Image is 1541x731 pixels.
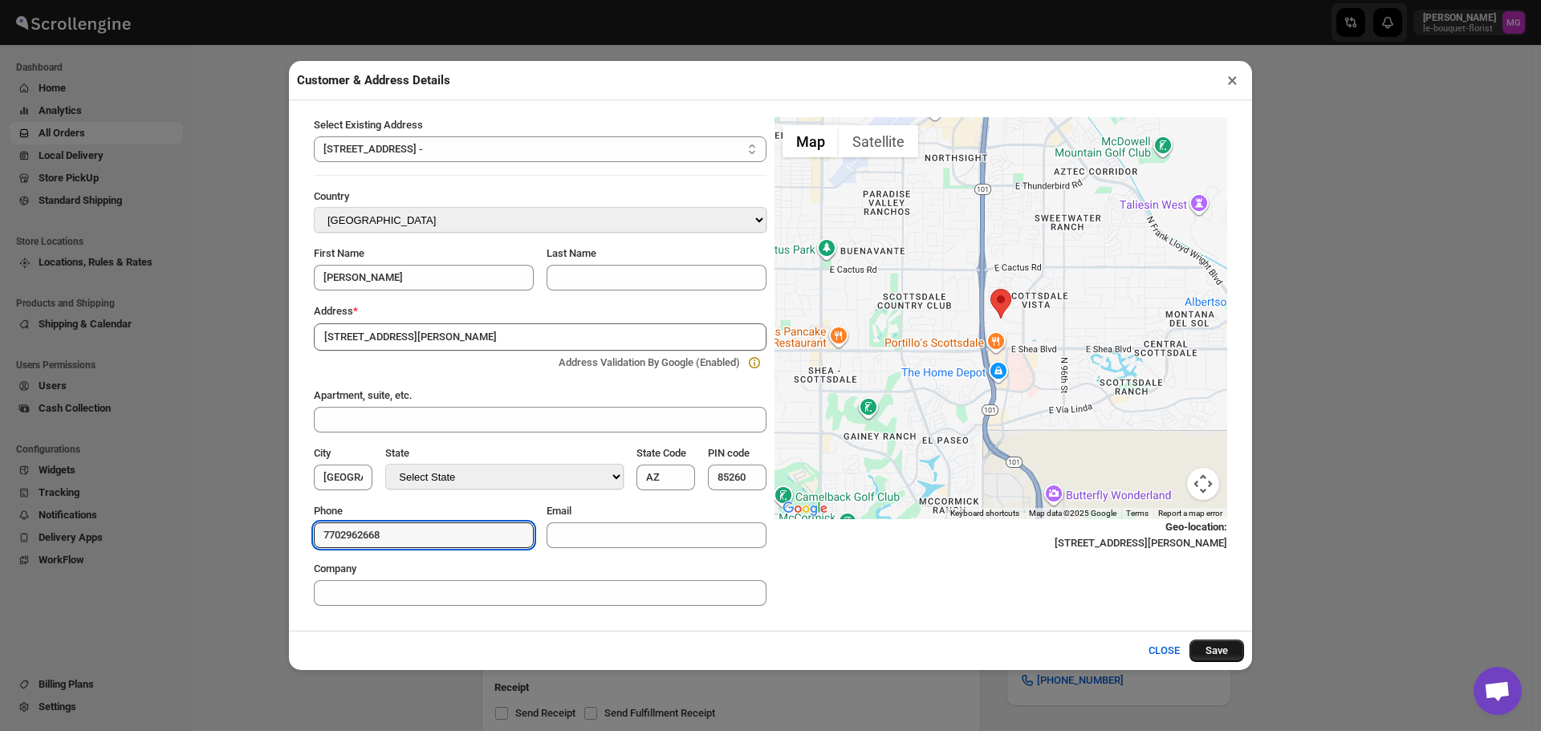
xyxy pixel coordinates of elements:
[775,519,1227,551] div: [STREET_ADDRESS][PERSON_NAME]
[1126,509,1149,518] a: Terms (opens in new tab)
[314,447,331,459] span: City
[314,119,423,131] span: Select Existing Address
[559,356,740,368] span: Address Validation By Google (Enabled)
[1187,468,1219,500] button: Map camera controls
[1158,509,1222,518] a: Report a map error
[783,125,839,157] button: Show street map
[297,72,450,88] h2: Customer & Address Details
[1221,69,1244,91] button: ×
[779,498,831,519] a: Open this area in Google Maps (opens a new window)
[547,505,571,517] span: Email
[1474,667,1522,715] a: Open chat
[314,505,343,517] span: Phone
[636,447,686,459] span: State Code
[314,247,364,259] span: First Name
[547,247,596,259] span: Last Name
[1189,640,1244,662] button: Save
[314,389,413,401] span: Apartment, suite, etc.
[1139,635,1189,667] button: CLOSE
[314,323,766,351] input: Enter a address
[314,562,356,575] span: Company
[1029,509,1116,518] span: Map data ©2025 Google
[708,447,750,459] span: PIN code
[314,303,766,319] div: Address
[779,498,831,519] img: Google
[314,189,766,207] div: Country
[839,125,918,157] button: Show satellite imagery
[385,445,623,464] div: State
[1165,521,1227,533] b: Geo-location :
[950,508,1019,519] button: Keyboard shortcuts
